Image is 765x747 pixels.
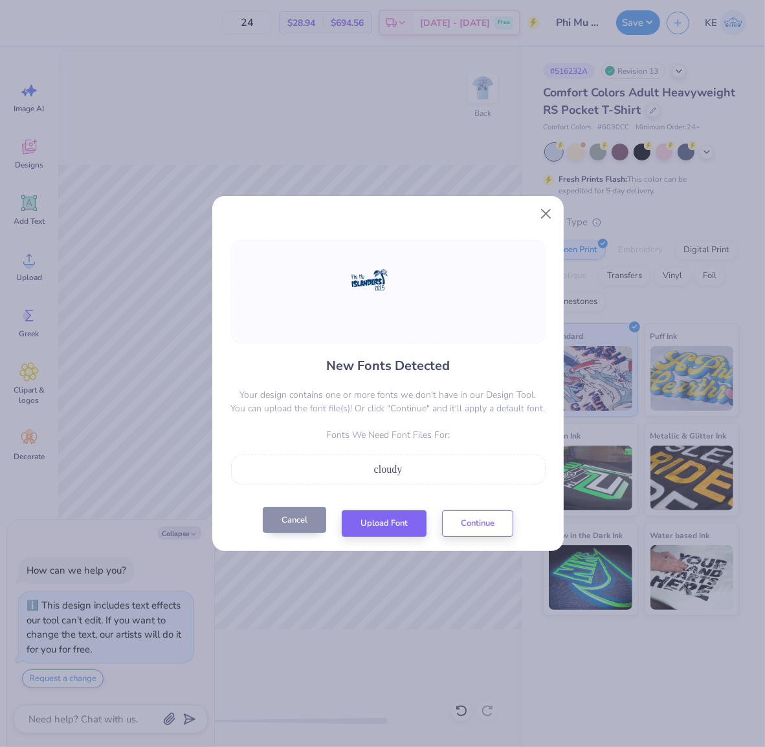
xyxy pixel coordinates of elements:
[374,464,403,475] span: cloudy
[342,510,427,537] button: Upload Font
[231,388,546,415] p: Your design contains one or more fonts we don't have in our Design Tool. You can upload the font ...
[231,428,546,442] p: Fonts We Need Font Files For:
[326,356,450,375] h4: New Fonts Detected
[263,507,326,534] button: Cancel
[442,510,513,537] button: Continue
[534,202,559,226] button: Close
